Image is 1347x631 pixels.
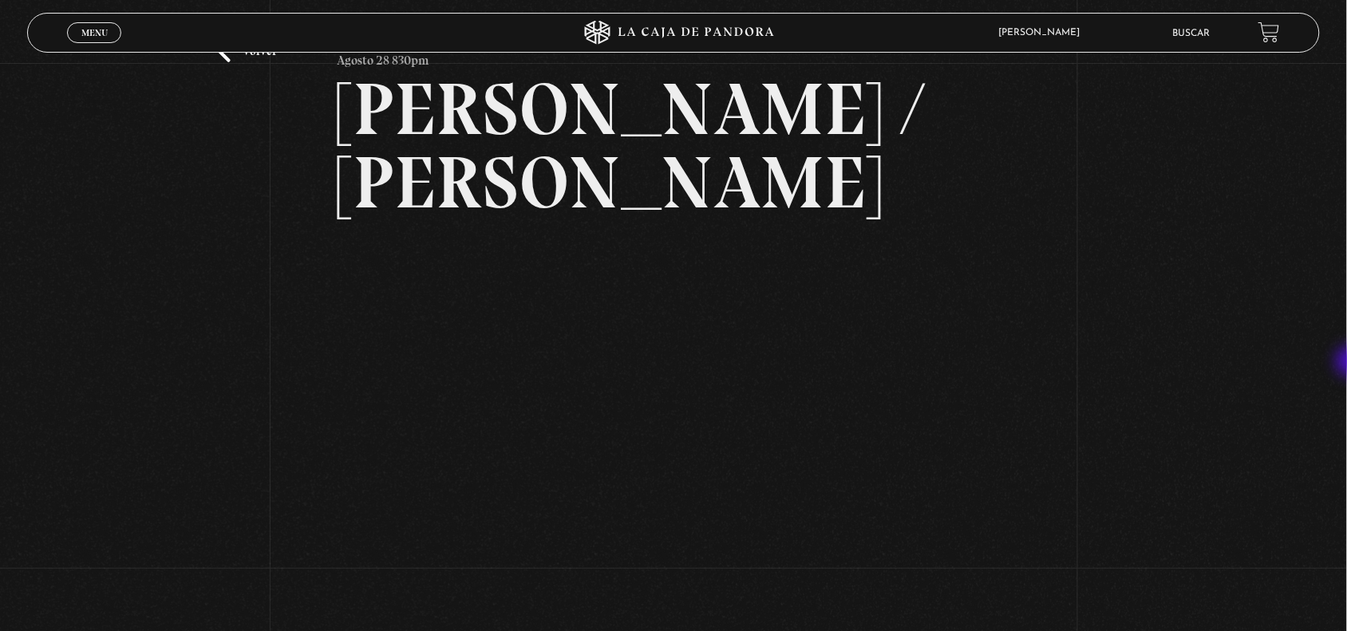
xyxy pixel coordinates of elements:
[338,73,1010,219] h2: [PERSON_NAME] / [PERSON_NAME]
[338,243,1010,621] iframe: Dailymotion video player – PROGRAMA EDITADO 29-8 TRUMP-MAD-
[1173,29,1211,38] a: Buscar
[76,41,113,53] span: Cerrar
[338,41,430,73] p: Agosto 28 830pm
[81,28,108,37] span: Menu
[991,28,1096,37] span: [PERSON_NAME]
[1258,22,1280,43] a: View your shopping cart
